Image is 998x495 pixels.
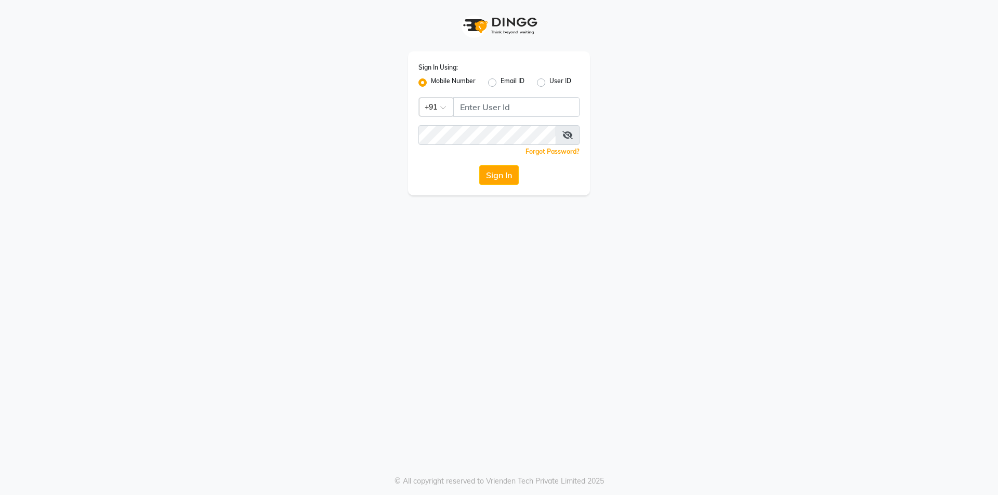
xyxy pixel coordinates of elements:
label: User ID [549,76,571,89]
input: Username [418,125,556,145]
label: Sign In Using: [418,63,458,72]
input: Username [453,97,580,117]
button: Sign In [479,165,519,185]
img: logo1.svg [457,10,541,41]
label: Email ID [501,76,524,89]
a: Forgot Password? [526,148,580,155]
label: Mobile Number [431,76,476,89]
